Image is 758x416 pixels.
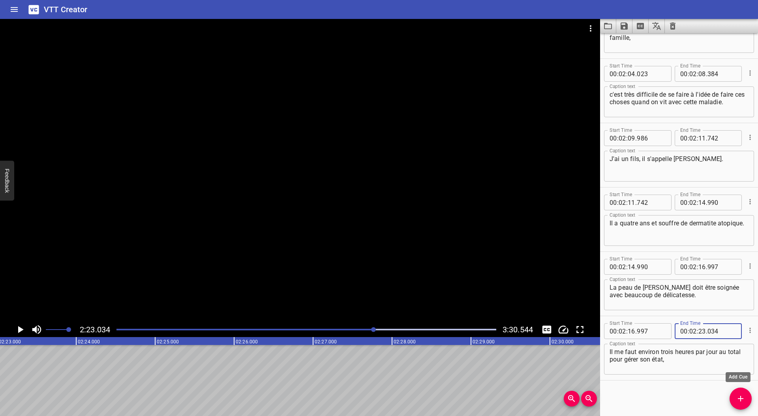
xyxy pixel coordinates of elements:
input: 02 [689,323,697,339]
button: Save captions to file [616,19,632,33]
div: Play progress [116,329,496,330]
input: 02 [619,259,626,275]
input: 00 [610,259,617,275]
input: 00 [680,66,688,82]
input: 00 [680,130,688,146]
span: : [688,323,689,339]
input: 00 [610,130,617,146]
svg: Translate captions [652,21,661,31]
input: 14 [628,259,635,275]
span: . [706,259,707,275]
textarea: J'ai un fils, il s'appelle [PERSON_NAME]. [610,155,749,178]
text: 02:29.000 [473,339,495,345]
input: 02 [689,66,697,82]
span: Video Duration [503,325,533,334]
textarea: La peau de [PERSON_NAME] doit être soignée avec beaucoup de délicatesse. [610,284,749,306]
input: 742 [707,130,736,146]
button: Cue Options [745,325,755,335]
button: Toggle fullscreen [572,322,587,337]
span: . [706,66,707,82]
span: . [706,195,707,210]
textarea: c'est très difficile de se faire à l'idée de faire ces choses quand on vit avec cette maladie. [610,91,749,113]
input: 14 [698,195,706,210]
input: 00 [680,195,688,210]
span: . [706,323,707,339]
textarea: Il me faut environ trois heures par jour au total pour gérer son état, [610,348,749,371]
div: Cue Options [745,256,754,276]
button: Zoom In [564,391,580,407]
span: : [688,259,689,275]
span: : [617,323,619,339]
input: 023 [637,66,666,82]
span: : [697,259,698,275]
span: : [688,130,689,146]
text: 02:28.000 [394,339,416,345]
button: Change Playback Speed [556,322,571,337]
input: 02 [619,66,626,82]
input: 02 [689,195,697,210]
span: . [706,130,707,146]
input: 997 [707,323,736,339]
button: Zoom Out [581,391,597,407]
input: 00 [610,323,617,339]
span: . [635,66,637,82]
span: : [626,130,628,146]
text: 02:30.000 [552,339,574,345]
input: 990 [637,259,666,275]
span: : [697,323,698,339]
input: 02 [619,323,626,339]
input: 384 [707,66,736,82]
div: Cue Options [745,63,754,83]
div: Cue Options [745,127,754,148]
button: Cue Options [745,261,755,271]
input: 997 [707,259,736,275]
button: Toggle mute [29,322,44,337]
input: 986 [637,130,666,146]
span: : [697,195,698,210]
input: 02 [689,130,697,146]
span: : [697,66,698,82]
span: : [617,130,619,146]
button: Translate captions [649,19,665,33]
button: Add Cue [730,388,752,410]
span: . [635,130,637,146]
textarea: Il a quatre ans et souffre de dermatite atopique. [610,219,749,242]
button: Extract captions from video [632,19,649,33]
input: 997 [637,323,666,339]
input: 02 [619,130,626,146]
input: 08 [698,66,706,82]
input: 990 [707,195,736,210]
button: Toggle captions [539,322,554,337]
span: : [617,66,619,82]
span: 2:23.034 [80,325,110,334]
input: 00 [610,66,617,82]
span: : [626,66,628,82]
button: Cue Options [745,68,755,78]
span: : [697,130,698,146]
input: 04 [628,66,635,82]
button: Video Options [581,19,600,38]
button: Cue Options [745,197,755,207]
span: . [635,259,637,275]
span: : [626,323,628,339]
input: 16 [698,259,706,275]
button: Clear captions [665,19,681,33]
text: 02:26.000 [236,339,258,345]
button: Cue Options [745,132,755,142]
span: : [688,66,689,82]
input: 11 [698,130,706,146]
span: . [635,323,637,339]
textarea: Vous voulez vous marier, vous voulez fonder une famille, [610,26,749,49]
div: Cue Options [745,320,754,341]
button: Play/Pause [13,322,28,337]
svg: Extract captions from video [636,21,645,31]
svg: Save captions to file [619,21,629,31]
span: . [635,195,637,210]
span: : [626,195,628,210]
text: 02:24.000 [78,339,100,345]
span: : [688,195,689,210]
h6: VTT Creator [44,3,88,16]
input: 742 [637,195,666,210]
text: 02:25.000 [157,339,179,345]
input: 00 [680,323,688,339]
